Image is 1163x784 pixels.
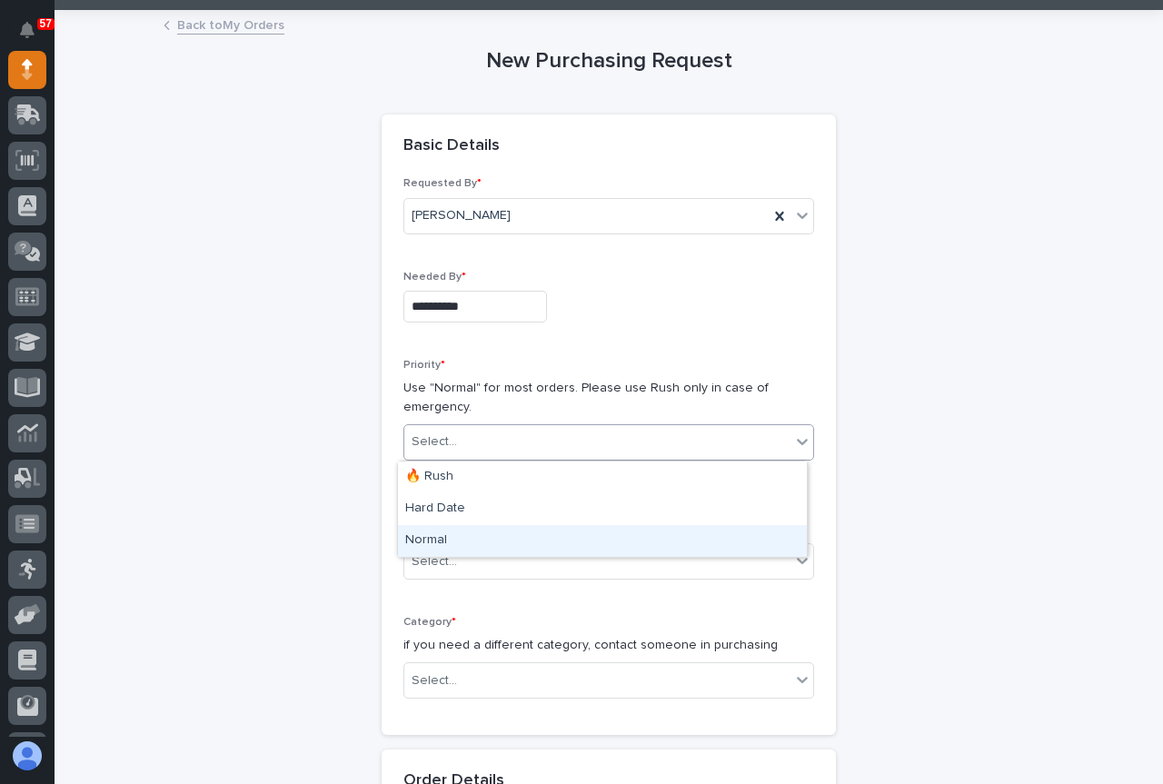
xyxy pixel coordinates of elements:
span: Needed By [403,272,466,283]
div: Select... [412,552,457,571]
span: Priority [403,360,445,371]
p: 57 [40,17,52,30]
p: if you need a different category, contact someone in purchasing [403,636,814,655]
h1: New Purchasing Request [382,48,836,74]
div: Notifications57 [23,22,46,51]
div: Hard Date [398,493,807,525]
a: Back toMy Orders [177,14,284,35]
span: Requested By [403,178,482,189]
button: Notifications [8,11,46,49]
div: Select... [412,432,457,452]
div: Select... [412,671,457,690]
div: Normal [398,525,807,557]
span: [PERSON_NAME] [412,206,511,225]
span: Category [403,617,456,628]
div: 🔥 Rush [398,461,807,493]
h2: Basic Details [403,136,500,156]
button: users-avatar [8,737,46,775]
p: Use "Normal" for most orders. Please use Rush only in case of emergency. [403,379,814,417]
